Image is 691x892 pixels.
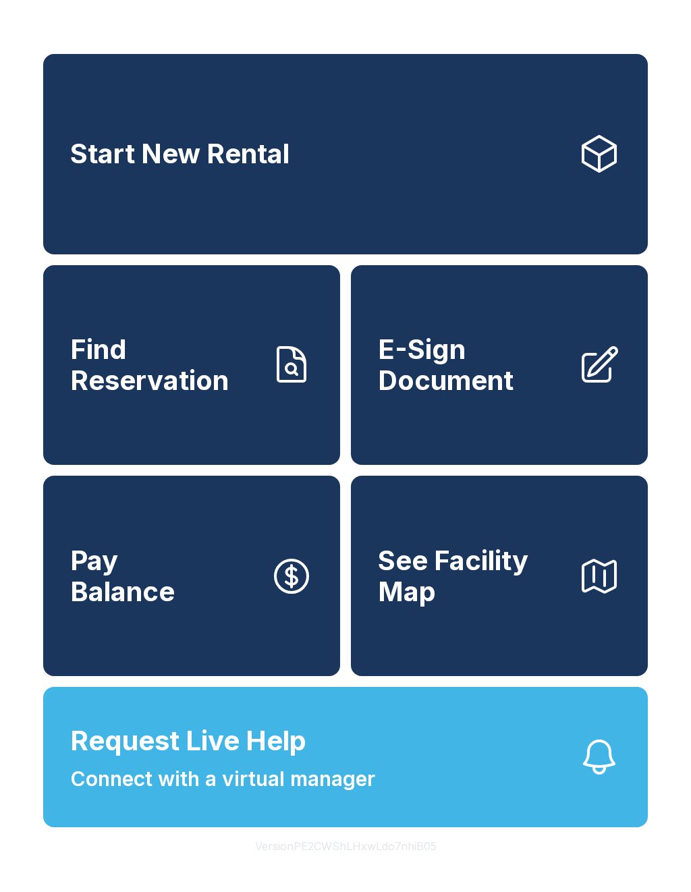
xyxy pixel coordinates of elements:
[43,265,340,466] a: Find Reservation
[244,827,447,865] button: VersionPE2CWShLHxwLdo7nhiB05
[43,476,340,676] a: PayBalance
[70,334,259,395] span: Find Reservation
[70,764,375,794] span: Connect with a virtual manager
[70,138,289,169] span: Start New Rental
[70,721,306,761] span: Request Live Help
[351,476,648,676] button: See Facility Map
[378,334,567,395] span: E-Sign Document
[378,545,567,607] span: See Facility Map
[351,265,648,466] a: E-Sign Document
[43,54,648,254] a: Start New Rental
[43,687,648,827] button: Request Live HelpConnect with a virtual manager
[70,545,175,607] span: Pay Balance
